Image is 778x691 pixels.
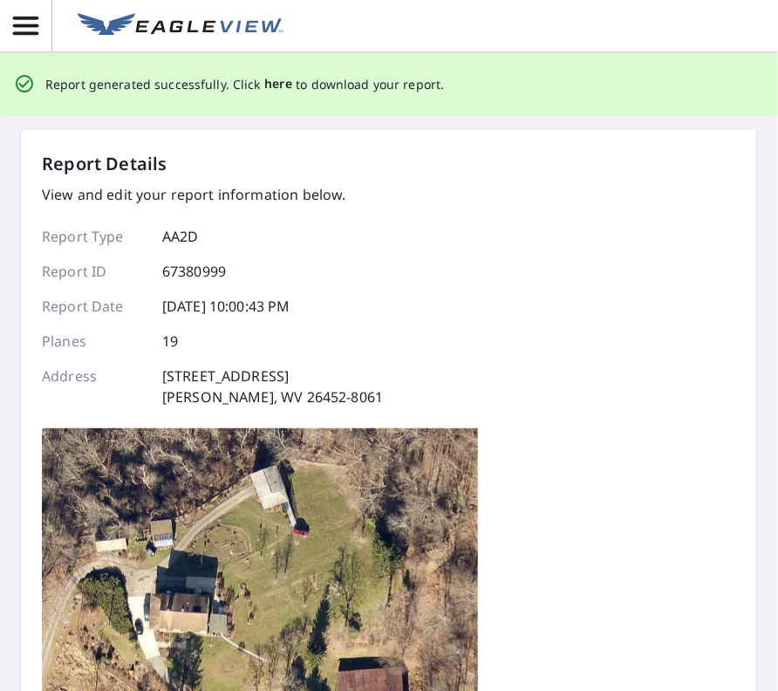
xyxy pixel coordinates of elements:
p: Address [42,366,147,407]
p: [DATE] 10:00:43 PM [162,296,290,317]
img: EV Logo [78,13,283,39]
p: 19 [162,331,178,352]
p: AA2D [162,226,199,247]
p: Report ID [42,261,147,282]
p: Report generated successfully. Click to download your report. [45,73,445,95]
p: Report Type [42,226,147,247]
p: View and edit your report information below. [42,184,383,205]
p: Planes [42,331,147,352]
p: Report Details [42,151,167,177]
p: 67380999 [162,261,226,282]
p: [STREET_ADDRESS] [PERSON_NAME], WV 26452-8061 [162,366,383,407]
p: Report Date [42,296,147,317]
a: EV Logo [67,3,294,50]
button: here [264,73,293,95]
